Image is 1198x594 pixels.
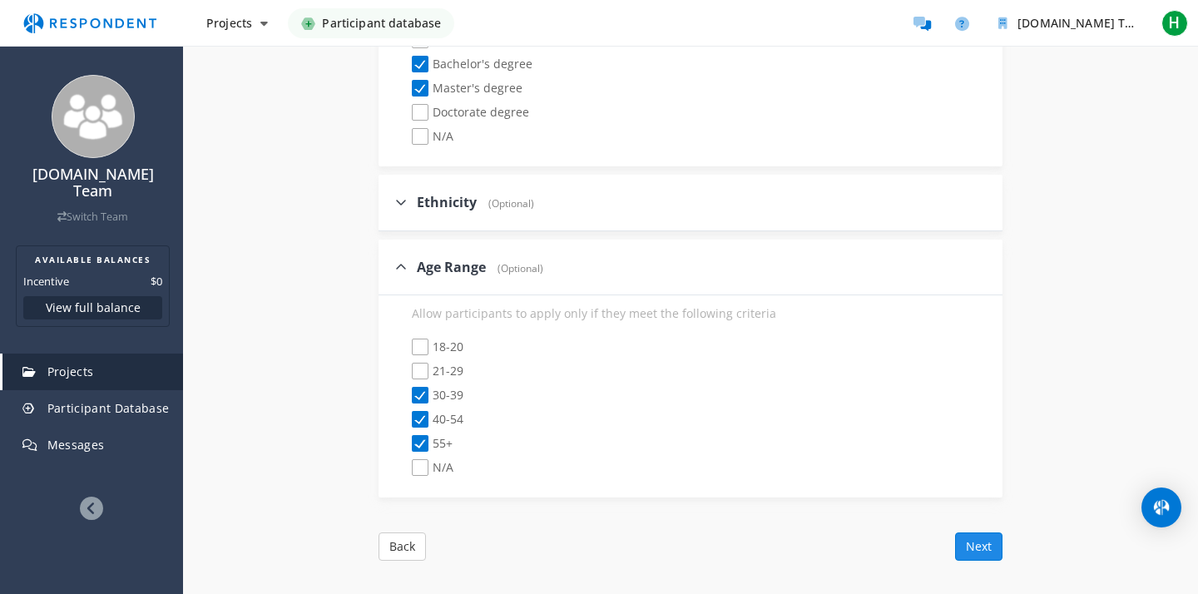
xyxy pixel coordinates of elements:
img: respondent-logo.png [13,7,166,39]
span: Ethnicity [417,193,477,211]
dt: Incentive [23,273,69,290]
span: 18-20 [412,339,463,359]
span: 30-39 [412,387,463,407]
button: H [1158,8,1191,38]
button: Projects [193,8,281,38]
span: Age Range [417,258,486,276]
a: Participant database [288,8,454,38]
span: Participant Database [47,400,170,416]
span: 40-54 [412,411,463,431]
a: Switch Team [57,210,128,224]
button: Back [379,532,426,561]
button: View full balance [23,296,162,319]
span: Doctorate degree [412,104,529,124]
img: team_avatar_256.png [52,75,135,158]
span: (Optional) [489,261,543,275]
span: Projects [47,364,94,379]
span: Participant database [322,8,441,38]
span: [DOMAIN_NAME] Team [1017,15,1150,31]
section: Balance summary [16,245,170,327]
a: Help and support [945,7,978,40]
dd: $0 [151,273,162,290]
span: Bachelor's degree [412,56,532,76]
div: Allow participants to apply only if they meet the following criteria [395,305,986,330]
span: Master's degree [412,80,522,100]
button: Next [955,532,1002,561]
span: (Optional) [480,196,534,210]
span: N/A [412,128,453,148]
a: Message participants [905,7,938,40]
span: 21-29 [412,363,463,383]
span: 55+ [412,435,453,455]
span: Projects [206,15,252,31]
h2: AVAILABLE BALANCES [23,253,162,266]
span: Messages [47,437,105,453]
div: Open Intercom Messenger [1141,488,1181,527]
h4: [DOMAIN_NAME] Team [11,166,175,200]
span: H [1161,10,1188,37]
button: Prelaunch.com Team [985,8,1151,38]
span: N/A [412,459,453,479]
